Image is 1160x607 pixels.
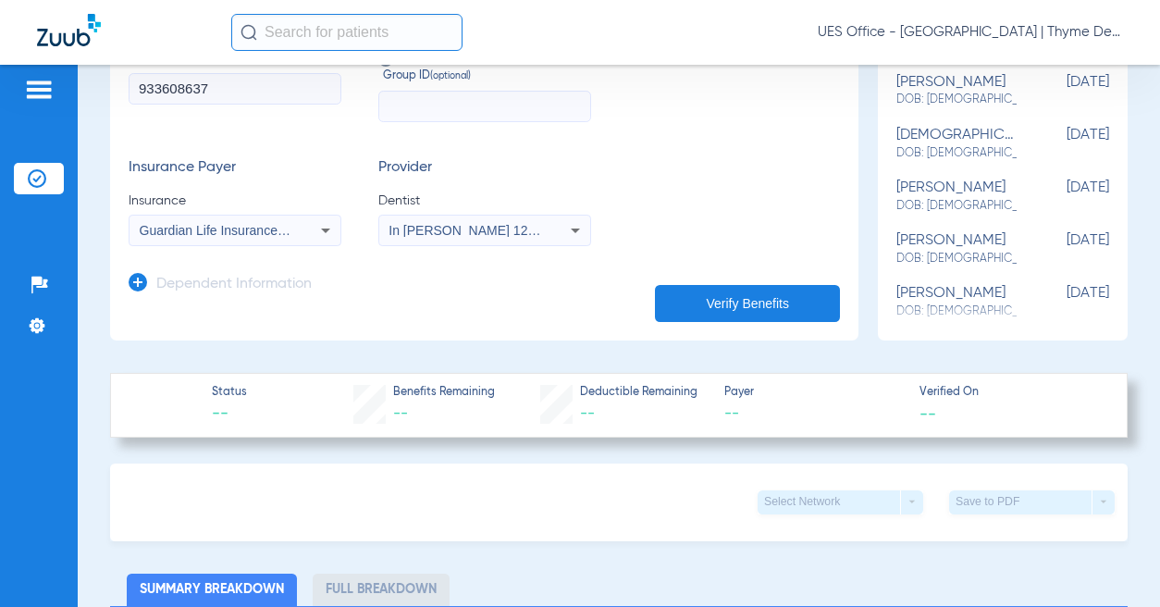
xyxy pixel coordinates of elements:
[313,574,450,606] li: Full Breakdown
[383,68,591,85] span: Group ID
[1017,180,1109,214] span: [DATE]
[378,192,591,210] span: Dentist
[212,385,247,402] span: Status
[896,232,1017,266] div: [PERSON_NAME]
[896,92,1017,108] span: DOB: [DEMOGRAPHIC_DATA]
[580,406,595,421] span: --
[896,198,1017,215] span: DOB: [DEMOGRAPHIC_DATA]
[430,68,471,85] small: (optional)
[896,145,1017,162] span: DOB: [DEMOGRAPHIC_DATA]
[1017,74,1109,108] span: [DATE]
[127,574,297,606] li: Summary Breakdown
[129,50,341,122] label: Member ID
[724,385,903,402] span: Payer
[919,385,1098,402] span: Verified On
[140,223,369,238] span: Guardian Life Insurance Co. Of America
[212,403,247,426] span: --
[378,159,591,178] h3: Provider
[896,127,1017,161] div: [DEMOGRAPHIC_DATA][PERSON_NAME]
[1017,127,1109,161] span: [DATE]
[896,251,1017,267] span: DOB: [DEMOGRAPHIC_DATA]
[896,74,1017,108] div: [PERSON_NAME]
[129,73,341,105] input: Member ID
[129,159,341,178] h3: Insurance Payer
[919,403,936,423] span: --
[156,276,312,294] h3: Dependent Information
[24,79,54,101] img: hamburger-icon
[655,285,840,322] button: Verify Benefits
[1017,232,1109,266] span: [DATE]
[129,192,341,210] span: Insurance
[1017,285,1109,319] span: [DATE]
[231,14,463,51] input: Search for patients
[393,385,495,402] span: Benefits Remaining
[241,24,257,41] img: Search Icon
[389,223,585,238] span: In [PERSON_NAME] 1205114618
[393,406,408,421] span: --
[724,403,903,426] span: --
[580,385,697,402] span: Deductible Remaining
[896,285,1017,319] div: [PERSON_NAME]
[1067,518,1160,607] iframe: Chat Widget
[37,14,101,46] img: Zuub Logo
[818,23,1123,42] span: UES Office - [GEOGRAPHIC_DATA] | Thyme Dental Care
[896,180,1017,214] div: [PERSON_NAME]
